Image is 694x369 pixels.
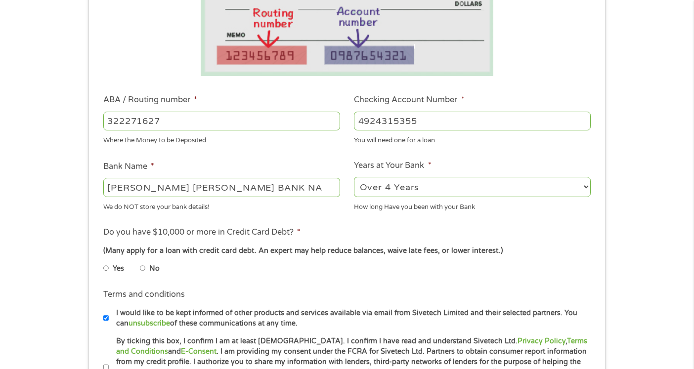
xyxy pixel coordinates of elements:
[354,161,431,171] label: Years at Your Bank
[109,308,594,329] label: I would like to be kept informed of other products and services available via email from Sivetech...
[103,132,340,146] div: Where the Money to be Deposited
[354,112,591,130] input: 345634636
[103,289,185,300] label: Terms and conditions
[103,199,340,212] div: We do NOT store your bank details!
[354,95,464,105] label: Checking Account Number
[354,132,591,146] div: You will need one for a loan.
[113,263,124,274] label: Yes
[103,246,591,256] div: (Many apply for a loan with credit card debt. An expert may help reduce balances, waive late fees...
[518,337,565,345] a: Privacy Policy
[354,199,591,212] div: How long Have you been with your Bank
[103,162,154,172] label: Bank Name
[149,263,160,274] label: No
[103,95,197,105] label: ABA / Routing number
[181,347,217,356] a: E-Consent
[116,337,587,356] a: Terms and Conditions
[103,112,340,130] input: 263177916
[129,319,170,328] a: unsubscribe
[103,227,301,238] label: Do you have $10,000 or more in Credit Card Debt?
